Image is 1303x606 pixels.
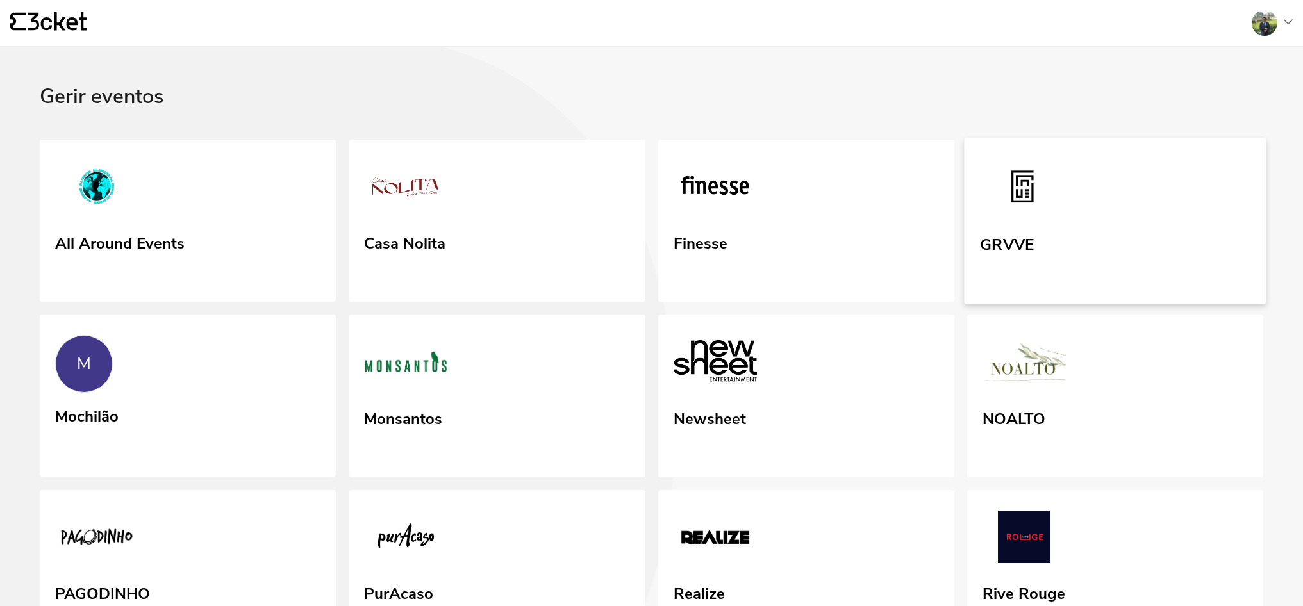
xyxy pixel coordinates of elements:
a: Casa Nolita Casa Nolita [349,140,645,302]
img: GRVVE [980,159,1065,218]
img: All Around Events [55,160,138,218]
img: Newsheet [674,335,757,393]
a: All Around Events All Around Events [40,140,336,302]
div: Casa Nolita [364,230,445,253]
a: NOALTO NOALTO [967,315,1263,477]
div: PAGODINHO [55,580,150,603]
div: Monsantos [364,405,442,429]
a: GRVVE GRVVE [964,138,1266,304]
a: Monsantos Monsantos [349,315,645,477]
img: Realize [674,511,757,568]
img: Finesse [674,160,757,218]
div: Mochilão [55,403,119,426]
img: PurAcaso [364,511,447,568]
img: Rive Rouge [983,511,1066,568]
div: Finesse [674,230,727,253]
img: PAGODINHO [55,511,138,568]
img: Monsantos [364,335,447,393]
div: PurAcaso [364,580,433,603]
div: NOALTO [983,405,1045,429]
a: Finesse Finesse [658,140,954,302]
a: {' '} [10,12,87,34]
a: M Mochilão [40,315,336,475]
div: M [77,354,91,373]
img: NOALTO [983,335,1066,393]
a: Newsheet Newsheet [658,315,954,477]
div: All Around Events [55,230,185,253]
div: Rive Rouge [983,580,1065,603]
img: Casa Nolita [364,160,447,218]
div: Gerir eventos [40,85,1263,140]
g: {' '} [10,13,26,31]
div: Newsheet [674,405,746,429]
div: GRVVE [980,231,1034,254]
div: Realize [674,580,725,603]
